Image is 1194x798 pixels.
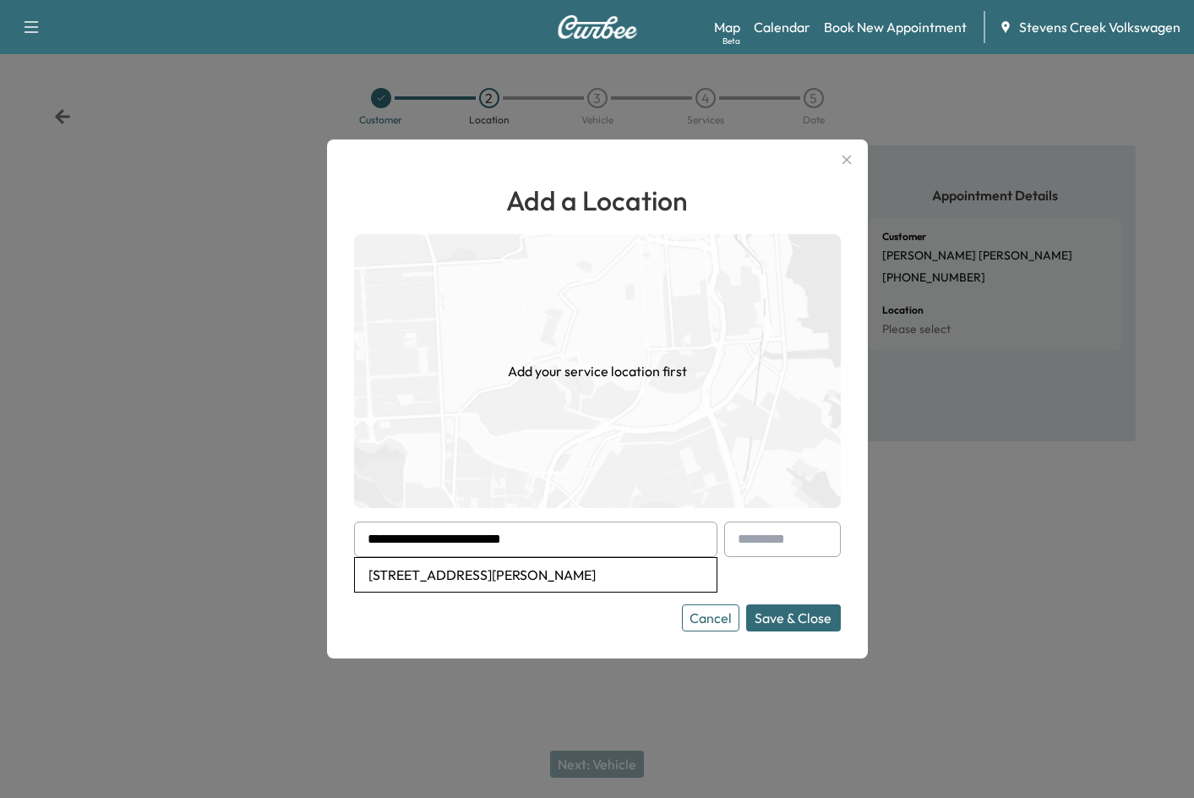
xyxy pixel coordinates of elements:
a: Calendar [754,17,810,37]
a: Book New Appointment [824,17,967,37]
button: Cancel [682,604,739,631]
span: Stevens Creek Volkswagen [1019,17,1180,37]
li: [STREET_ADDRESS][PERSON_NAME] [355,558,717,592]
h1: Add a Location [354,180,841,221]
div: Beta [722,35,740,47]
a: MapBeta [714,17,740,37]
h1: Add your service location first [508,361,687,381]
img: Curbee Logo [557,15,638,39]
img: empty-map-CL6vilOE.png [354,234,841,508]
button: Save & Close [746,604,841,631]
